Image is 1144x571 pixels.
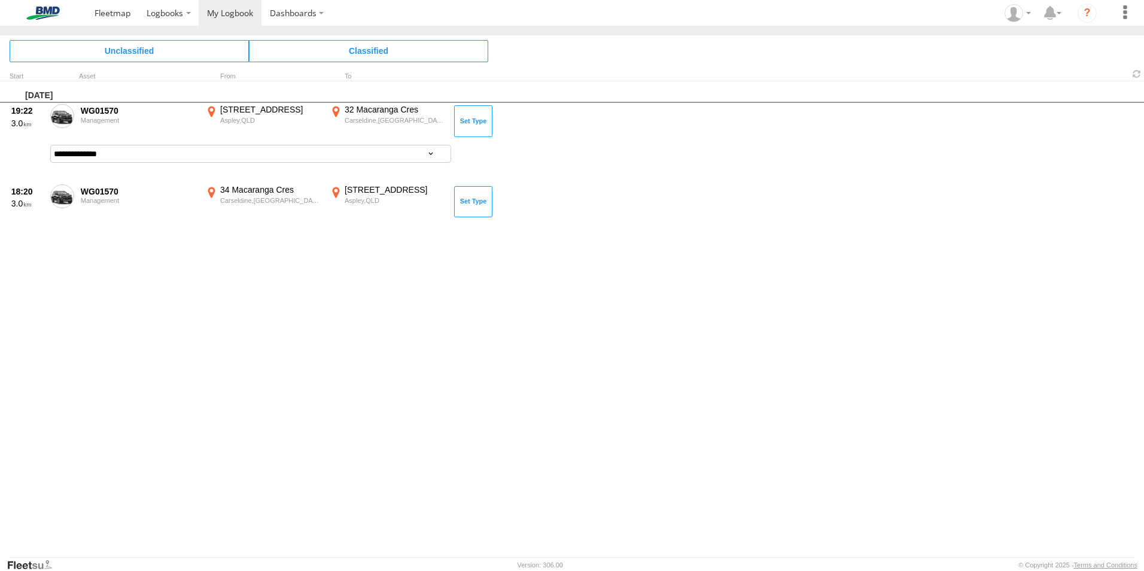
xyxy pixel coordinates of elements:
[81,186,197,197] div: WG01570
[79,74,199,80] div: Asset
[11,186,44,197] div: 18:20
[518,561,563,569] div: Version: 306.00
[220,116,321,124] div: Aspley,QLD
[345,184,446,195] div: [STREET_ADDRESS]
[1074,561,1137,569] a: Terms and Conditions
[249,40,488,62] span: Click to view Classified Trips
[81,117,197,124] div: Management
[1078,4,1097,23] i: ?
[203,184,323,219] label: Click to View Event Location
[1000,4,1035,22] div: Casper Heunis
[345,116,446,124] div: Carseldine,[GEOGRAPHIC_DATA]
[328,184,448,219] label: Click to View Event Location
[454,186,492,217] button: Click to Set
[345,196,446,205] div: Aspley,QLD
[81,197,197,204] div: Management
[7,559,62,571] a: Visit our Website
[203,104,323,139] label: Click to View Event Location
[220,184,321,195] div: 34 Macaranga Cres
[10,74,45,80] div: Click to Sort
[220,104,321,115] div: [STREET_ADDRESS]
[345,104,446,115] div: 32 Macaranga Cres
[220,196,321,205] div: Carseldine,[GEOGRAPHIC_DATA]
[1130,68,1144,80] span: Refresh
[81,105,197,116] div: WG01570
[12,7,74,20] img: bmd-logo.svg
[454,105,492,136] button: Click to Set
[1018,561,1137,569] div: © Copyright 2025 -
[11,198,44,209] div: 3.0
[11,105,44,116] div: 19:22
[10,40,249,62] span: Click to view Unclassified Trips
[328,104,448,139] label: Click to View Event Location
[11,118,44,129] div: 3.0
[328,74,448,80] div: To
[203,74,323,80] div: From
